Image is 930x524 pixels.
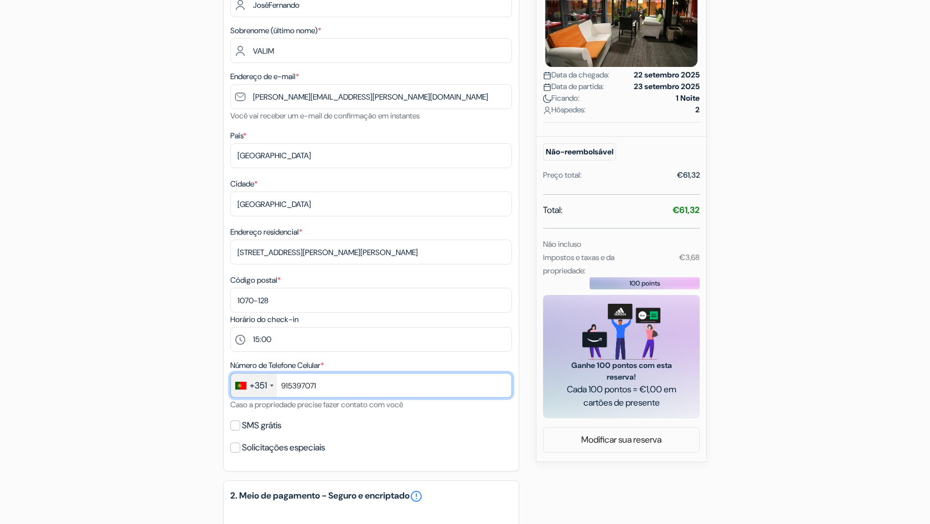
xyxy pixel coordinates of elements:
img: calendar.svg [543,83,551,91]
span: Data da chegada: [543,69,609,81]
label: Endereço residencial [230,226,302,238]
span: Data de partida: [543,81,604,92]
small: Não-reembolsável [543,143,616,160]
small: Não incluso [543,239,581,249]
input: Insira seu e-mail [230,84,512,109]
div: +351 [250,379,267,392]
label: Endereço de e-mail [230,71,299,82]
label: Número de Telefone Celular [230,360,324,371]
small: €3,68 [679,252,700,262]
h5: 2. Meio de pagamento - Seguro e encriptado [230,490,512,503]
span: Total: [543,204,562,217]
span: Ganhe 100 pontos com esta reserva! [556,360,686,383]
div: €61,32 [677,169,700,181]
label: SMS grátis [242,418,281,433]
img: gift_card_hero_new.png [582,304,660,360]
label: Cidade [230,178,257,190]
a: Modificar sua reserva [544,429,699,450]
span: Cada 100 pontos = €1,00 em cartões de presente [556,383,686,409]
small: Caso a propriedade precise fazer contato com você [230,400,403,409]
label: Solicitações especiais [242,440,325,455]
img: calendar.svg [543,71,551,80]
strong: 1 Noite [676,92,700,104]
div: Preço total: [543,169,582,181]
span: 100 points [629,278,660,288]
div: Portugal: +351 [231,373,277,397]
input: Insira o último nome [230,38,512,63]
strong: 22 setembro 2025 [634,69,700,81]
small: Impostos e taxas e da propriedade: [543,252,614,276]
label: Horário do check-in [230,314,298,325]
span: Hóspedes: [543,104,586,116]
img: moon.svg [543,95,551,103]
strong: 2 [695,104,700,116]
label: País [230,130,246,142]
label: Sobrenome (último nome) [230,25,321,37]
a: error_outline [410,490,423,503]
img: user_icon.svg [543,106,551,115]
strong: 23 setembro 2025 [634,81,700,92]
small: Você vai receber um e-mail de confirmação em instantes [230,111,420,121]
input: 912 345 678 [230,373,512,398]
span: Ficando: [543,92,580,104]
strong: €61,32 [673,204,700,216]
label: Código postal [230,274,281,286]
